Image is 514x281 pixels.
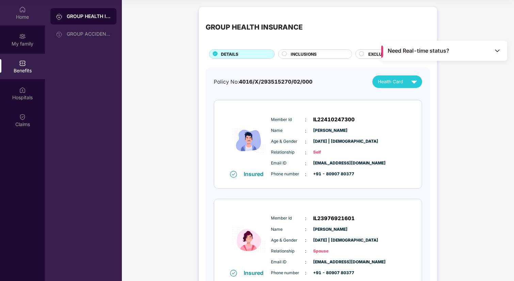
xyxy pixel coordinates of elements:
span: Spouse [313,248,347,254]
span: : [305,149,306,156]
span: Age & Gender [271,237,305,244]
span: : [305,215,306,222]
span: DETAILS [221,51,238,57]
span: [PERSON_NAME] [313,226,347,233]
span: [PERSON_NAME] [313,127,347,134]
span: : [305,138,306,145]
span: INCLUSIONS [291,51,317,57]
span: Relationship [271,149,305,156]
span: : [305,160,306,167]
span: 4016/X/293515270/02/000 [239,78,312,85]
div: GROUP ACCIDENTAL INSURANCE [67,31,111,37]
span: : [305,269,306,277]
img: svg+xml;base64,PHN2ZyB3aWR0aD0iMjAiIGhlaWdodD0iMjAiIHZpZXdCb3g9IjAgMCAyMCAyMCIgZmlsbD0ibm9uZSIgeG... [56,13,63,20]
div: GROUP HEALTH INSURANCE [67,13,111,20]
span: IL22410247300 [313,116,355,124]
div: Insured [244,269,268,276]
span: +91 - 80907 80377 [313,270,347,276]
img: svg+xml;base64,PHN2ZyB4bWxucz0iaHR0cDovL3d3dy53My5vcmcvMjAwMC9zdmciIHdpZHRoPSIxNiIgaGVpZ2h0PSIxNi... [230,270,237,277]
img: svg+xml;base64,PHN2ZyBpZD0iQmVuZWZpdHMiIHhtbG5zPSJodHRwOi8vd3d3LnczLm9yZy8yMDAwL3N2ZyIgd2lkdGg9Ij... [19,60,26,67]
img: svg+xml;base64,PHN2ZyBpZD0iQ2xhaW0iIHhtbG5zPSJodHRwOi8vd3d3LnczLm9yZy8yMDAwL3N2ZyIgd2lkdGg9IjIwIi... [19,113,26,120]
span: EXCLUSIONS [368,51,395,57]
span: Phone number [271,270,305,276]
span: IL23976921601 [313,214,355,223]
span: Age & Gender [271,138,305,145]
span: : [305,226,306,233]
span: : [305,247,306,255]
span: Member Id [271,117,305,123]
button: Health Card [372,75,422,88]
span: +91 - 80907 80377 [313,171,347,177]
span: : [305,127,306,135]
div: Policy No: [214,78,312,86]
span: [DATE] | [DEMOGRAPHIC_DATA] [313,138,347,145]
span: Health Card [378,78,403,85]
img: svg+xml;base64,PHN2ZyB3aWR0aD0iMjAiIGhlaWdodD0iMjAiIHZpZXdCb3g9IjAgMCAyMCAyMCIgZmlsbD0ibm9uZSIgeG... [19,33,26,40]
img: svg+xml;base64,PHN2ZyB3aWR0aD0iMjAiIGhlaWdodD0iMjAiIHZpZXdCb3g9IjAgMCAyMCAyMCIgZmlsbD0ibm9uZSIgeG... [56,31,63,38]
div: Insured [244,171,268,177]
img: svg+xml;base64,PHN2ZyBpZD0iSG9zcGl0YWxzIiB4bWxucz0iaHR0cDovL3d3dy53My5vcmcvMjAwMC9zdmciIHdpZHRoPS... [19,87,26,93]
span: Email ID [271,259,305,265]
span: [DATE] | [DEMOGRAPHIC_DATA] [313,237,347,244]
span: : [305,116,306,123]
img: svg+xml;base64,PHN2ZyB4bWxucz0iaHR0cDovL3d3dy53My5vcmcvMjAwMC9zdmciIHdpZHRoPSIxNiIgaGVpZ2h0PSIxNi... [230,171,237,178]
span: Name [271,226,305,233]
span: : [305,258,306,266]
span: Need Real-time status? [388,47,449,54]
span: Phone number [271,171,305,177]
img: svg+xml;base64,PHN2ZyB4bWxucz0iaHR0cDovL3d3dy53My5vcmcvMjAwMC9zdmciIHZpZXdCb3g9IjAgMCAyNCAyNCIgd2... [408,76,420,88]
img: icon [228,209,269,269]
span: Relationship [271,248,305,254]
div: GROUP HEALTH INSURANCE [206,22,303,33]
img: icon [228,110,269,170]
span: [EMAIL_ADDRESS][DOMAIN_NAME] [313,259,347,265]
span: Member Id [271,215,305,222]
span: : [305,171,306,178]
span: Email ID [271,160,305,166]
span: [EMAIL_ADDRESS][DOMAIN_NAME] [313,160,347,166]
span: : [305,236,306,244]
img: svg+xml;base64,PHN2ZyBpZD0iSG9tZSIgeG1sbnM9Imh0dHA6Ly93d3cudzMub3JnLzIwMDAvc3ZnIiB3aWR0aD0iMjAiIG... [19,6,26,13]
span: Self [313,149,347,156]
img: Toggle Icon [494,47,501,54]
span: Name [271,127,305,134]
